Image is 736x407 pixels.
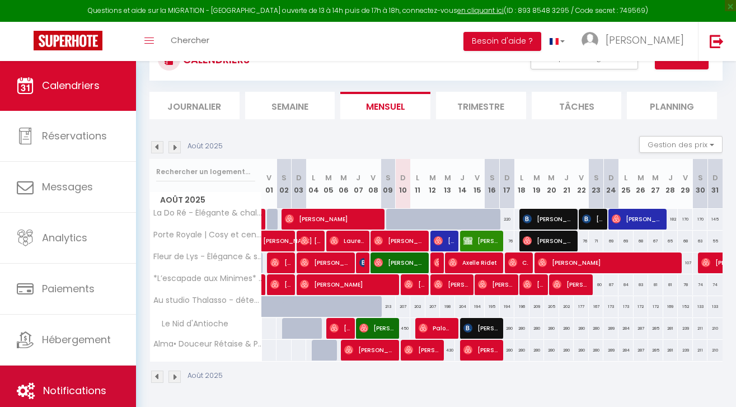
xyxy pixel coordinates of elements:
div: 289 [603,340,618,361]
div: 280 [500,318,515,339]
div: 209 [529,296,545,317]
div: 280 [559,318,574,339]
th: 21 [559,159,574,209]
div: 87 [603,274,618,295]
div: 145 [707,209,723,230]
div: 195 [485,296,500,317]
abbr: D [296,172,302,183]
span: Chercher [171,34,209,46]
div: 107 [678,252,693,273]
span: *L’escapade aux Minimes* - confort et urbain [152,274,264,283]
span: Alma• Douceur Rétaise & Piscine [152,340,264,348]
th: 23 [589,159,604,209]
th: 09 [381,159,396,209]
div: 152 [678,296,693,317]
span: [PERSON_NAME] [606,33,684,47]
div: 194 [500,296,515,317]
th: 22 [574,159,589,209]
div: 74 [693,274,708,295]
div: 280 [514,318,529,339]
li: Semaine [245,92,335,119]
div: 284 [618,340,634,361]
div: 287 [634,340,649,361]
span: [PERSON_NAME]Abbé [270,252,290,273]
div: 450 [396,318,411,339]
span: Réservations [42,129,107,143]
div: 211 [693,318,708,339]
div: 284 [618,318,634,339]
span: [PERSON_NAME] [523,274,543,295]
th: 28 [663,159,678,209]
span: La Do Ré - Élégante & chaleureuse maison à [GEOGRAPHIC_DATA] [152,209,264,217]
div: 196 [514,296,529,317]
div: 69 [618,231,634,251]
th: 11 [410,159,425,209]
div: 213 [381,296,396,317]
div: 71 [589,231,604,251]
abbr: M [548,172,555,183]
span: Messages [42,180,93,194]
span: [PERSON_NAME] [404,339,439,361]
div: 170 [678,209,693,230]
th: 26 [634,159,649,209]
abbr: S [698,172,703,183]
abbr: L [416,172,419,183]
div: 67 [648,231,663,251]
th: 13 [440,159,455,209]
abbr: M [325,172,332,183]
div: 172 [648,296,663,317]
abbr: J [460,172,465,183]
span: Août 2025 [150,192,261,208]
div: 210 [707,318,723,339]
th: 14 [455,159,470,209]
span: [PERSON_NAME] [285,208,381,230]
th: 10 [396,159,411,209]
input: Rechercher un logement... [156,162,255,182]
div: 280 [500,340,515,361]
div: 280 [574,318,589,339]
abbr: L [312,172,315,183]
th: 03 [292,159,307,209]
p: Août 2025 [187,141,223,152]
div: 80 [589,274,604,295]
p: Août 2025 [187,371,223,381]
div: 289 [603,318,618,339]
th: 19 [529,159,545,209]
span: [PERSON_NAME] [434,230,454,251]
th: 05 [321,159,336,209]
div: 182 [663,209,678,230]
button: Open LiveChat chat widget [9,4,43,38]
span: Paiements [42,282,95,296]
span: Fleur de Lys - Élégance & sérénité en centre-ville [152,252,264,261]
img: ... [582,32,598,49]
span: [PERSON_NAME] [478,274,513,295]
a: en cliquant ici [457,6,504,15]
div: 239 [678,340,693,361]
abbr: S [594,172,599,183]
div: 202 [559,296,574,317]
span: Axelle Ridet [448,252,499,273]
span: Paloma R [419,317,454,339]
abbr: V [475,172,480,183]
a: ... [PERSON_NAME] [573,22,698,61]
div: 170 [693,209,708,230]
div: 55 [707,231,723,251]
div: 285 [648,318,663,339]
div: 285 [648,340,663,361]
th: 12 [425,159,440,209]
span: [PERSON_NAME] [344,339,395,361]
li: Tâches [532,92,622,119]
span: [PERSON_NAME] [374,230,424,251]
span: [PERSON_NAME] [434,252,439,273]
th: 08 [365,159,381,209]
div: 81 [663,274,678,295]
th: 16 [485,159,500,209]
abbr: M [429,172,436,183]
abbr: V [266,172,271,183]
div: 173 [618,296,634,317]
div: 198 [440,296,455,317]
abbr: M [652,172,659,183]
span: [PERSON_NAME] [523,230,573,251]
li: Trimestre [436,92,526,119]
div: 68 [678,231,693,251]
